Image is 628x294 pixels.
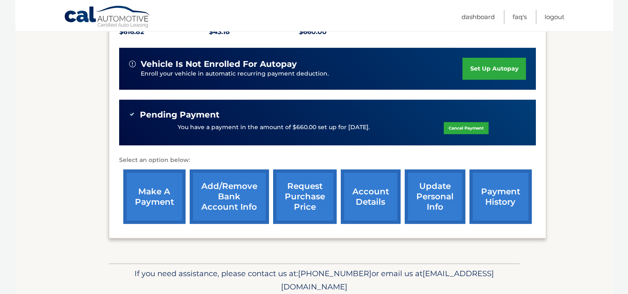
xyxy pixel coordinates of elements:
[444,122,489,134] a: Cancel Payment
[513,10,527,24] a: FAQ's
[545,10,564,24] a: Logout
[341,169,401,224] a: account details
[469,169,532,224] a: payment history
[141,59,297,69] span: vehicle is not enrolled for autopay
[299,26,389,38] p: $660.00
[129,111,135,117] img: check-green.svg
[123,169,186,224] a: make a payment
[178,123,370,132] p: You have a payment in the amount of $660.00 set up for [DATE].
[273,169,337,224] a: request purchase price
[119,26,209,38] p: $616.82
[64,5,151,29] a: Cal Automotive
[141,69,463,78] p: Enroll your vehicle in automatic recurring payment deduction.
[114,267,514,294] p: If you need assistance, please contact us at: or email us at
[281,269,494,292] span: [EMAIL_ADDRESS][DOMAIN_NAME]
[405,169,465,224] a: update personal info
[190,169,269,224] a: Add/Remove bank account info
[462,10,495,24] a: Dashboard
[298,269,371,278] span: [PHONE_NUMBER]
[129,61,136,67] img: alert-white.svg
[209,26,299,38] p: $43.18
[140,110,220,120] span: Pending Payment
[462,58,525,80] a: set up autopay
[119,155,536,165] p: Select an option below:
